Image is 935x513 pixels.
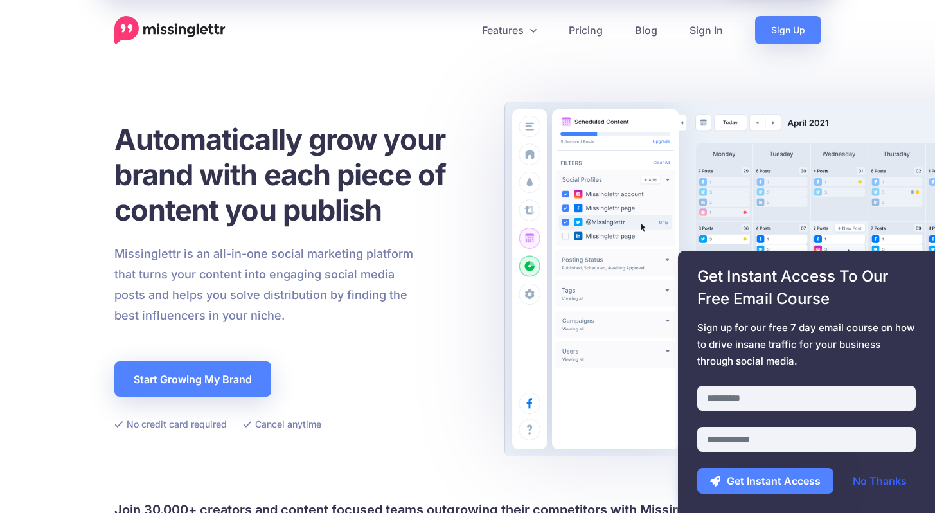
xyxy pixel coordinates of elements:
[553,16,619,44] a: Pricing
[243,416,321,432] li: Cancel anytime
[466,16,553,44] a: Features
[114,122,477,228] h1: Automatically grow your brand with each piece of content you publish
[114,244,414,326] p: Missinglettr is an all-in-one social marketing platform that turns your content into engaging soc...
[114,16,226,44] a: Home
[697,468,833,494] button: Get Instant Access
[755,16,821,44] a: Sign Up
[697,319,916,370] span: Sign up for our free 7 day email course on how to drive insane traffic for your business through ...
[673,16,739,44] a: Sign In
[697,265,916,310] span: Get Instant Access To Our Free Email Course
[619,16,673,44] a: Blog
[840,468,920,494] a: No Thanks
